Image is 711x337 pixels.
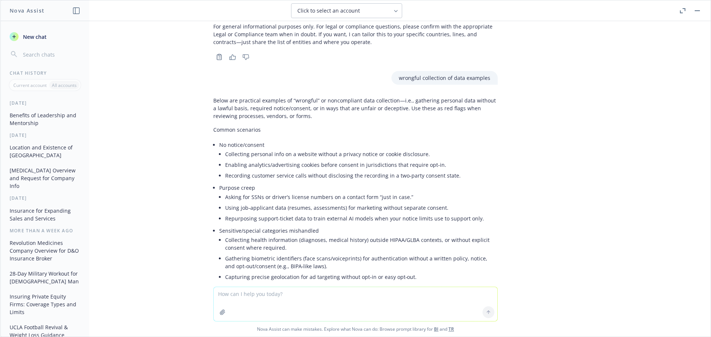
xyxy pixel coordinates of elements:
button: 28-Day Military Workout for [DEMOGRAPHIC_DATA] Man [7,267,83,287]
p: wrongful collection of data examples [399,74,490,82]
button: Location and Existence of [GEOGRAPHIC_DATA] [7,141,83,161]
button: Insuring Private Equity Firms: Coverage Types and Limits [7,290,83,318]
button: Benefits of Leadership and Mentorship [7,109,83,129]
span: Click to select an account [297,7,360,14]
li: Purpose creep [219,182,498,225]
li: Gathering biometric identifiers (face scans/voiceprints) for authentication without a written pol... [225,253,498,272]
button: Thumbs down [240,52,252,62]
svg: Copy to clipboard [216,54,223,60]
h1: Nova Assist [10,7,44,14]
li: Capturing precise geolocation for ad targeting without opt‑in or easy opt‑out. [225,272,498,282]
p: All accounts [52,82,77,88]
li: Repurposing support-ticket data to train external AI models when your notice limits use to suppor... [225,213,498,224]
div: [DATE] [1,100,89,106]
li: Asking for SSNs or driver’s license numbers on a contact form “just in case.” [225,192,498,202]
div: More than a week ago [1,228,89,234]
button: Revolution Medicines Company Overview for D&O Insurance Broker [7,237,83,264]
input: Search chats [21,49,80,60]
p: Common scenarios [213,126,498,134]
li: Enabling analytics/advertising cookies before consent in jurisdictions that require opt‑in. [225,159,498,170]
button: [MEDICAL_DATA] Overview and Request for Company Info [7,164,83,192]
a: TR [448,326,454,332]
li: Collecting health information (diagnoses, medical history) outside HIPAA/GLBA contexts, or withou... [225,235,498,253]
li: Collecting personal info on a website without a privacy notice or cookie disclosure. [225,149,498,159]
div: [DATE] [1,132,89,138]
div: [DATE] [1,195,89,201]
li: Sensitive/special categories mishandled [219,225,498,284]
button: New chat [7,30,83,43]
p: For general informational purposes only. For legal or compliance questions, please confirm with t... [213,23,498,46]
button: Click to select an account [291,3,402,18]
li: No notice/consent [219,139,498,182]
p: Below are practical examples of “wrongful” or noncompliant data collection—i.e., gathering person... [213,97,498,120]
li: Children and teens [219,284,498,324]
button: Insurance for Expanding Sales and Services [7,205,83,225]
span: Nova Assist can make mistakes. Explore what Nova can do: Browse prompt library for and [3,321,708,337]
a: BI [434,326,438,332]
div: Chat History [1,70,89,76]
p: Current account [13,82,47,88]
li: Using job‑applicant data (resumes, assessments) for marketing without separate consent. [225,202,498,213]
li: Recording customer service calls without disclosing the recording in a two‑party consent state. [225,170,498,181]
span: New chat [21,33,47,41]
